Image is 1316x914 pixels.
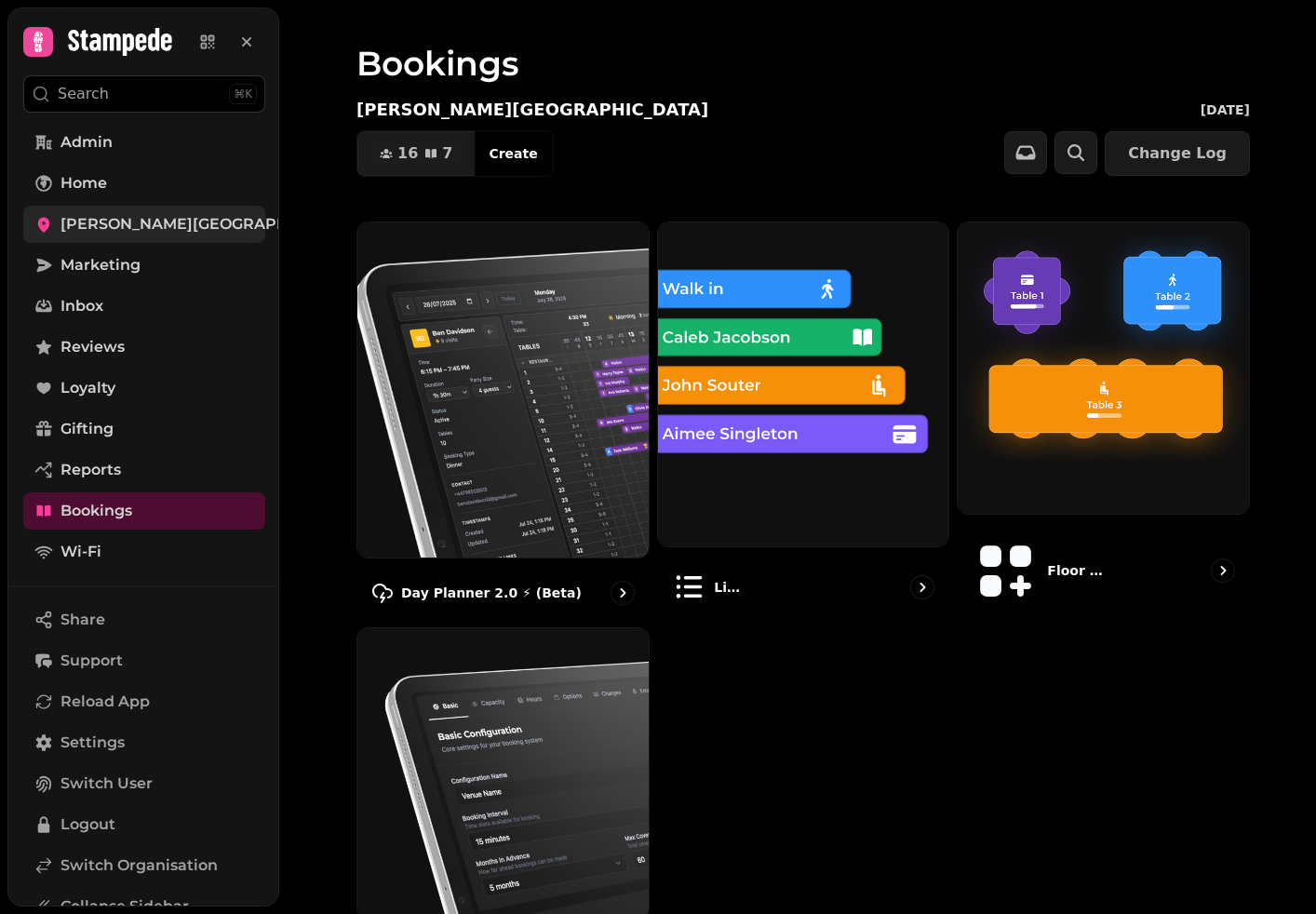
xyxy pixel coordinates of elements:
[1105,131,1250,176] button: Change Log
[658,222,949,546] img: List view
[657,222,950,620] a: List viewList view
[23,642,265,679] button: Support
[958,222,1249,514] img: Floor Plans (beta)
[1047,561,1111,580] p: Floor Plans (beta)
[23,724,265,761] a: Settings
[23,410,265,448] a: Gifting
[23,288,265,325] a: Inbox
[60,213,358,235] span: [PERSON_NAME][GEOGRAPHIC_DATA]
[60,459,121,481] span: Reports
[60,377,115,399] span: Loyalty
[60,854,218,877] span: Switch Organisation
[60,295,103,317] span: Inbox
[23,601,265,638] button: Share
[60,500,132,522] span: Bookings
[60,732,125,754] span: Settings
[23,370,265,407] a: Loyalty
[58,83,109,105] p: Search
[397,146,418,161] span: 16
[23,847,265,884] a: Switch Organisation
[60,813,115,836] span: Logout
[23,329,265,366] a: Reviews
[23,806,265,843] button: Logout
[60,541,101,563] span: Wi-Fi
[60,131,113,154] span: Admin
[1128,146,1227,161] span: Change Log
[60,172,107,195] span: Home
[1214,561,1232,580] svg: go to
[60,609,105,631] span: Share
[23,165,265,202] a: Home
[23,124,265,161] a: Admin
[957,222,1250,620] a: Floor Plans (beta)Floor Plans (beta)
[60,254,141,276] span: Marketing
[714,578,745,597] p: List view
[229,84,257,104] div: ⌘K
[23,683,265,720] button: Reload App
[913,578,932,597] svg: go to
[23,533,265,571] a: Wi-Fi
[442,146,452,161] span: 7
[60,336,125,358] span: Reviews
[1201,101,1250,119] p: [DATE]
[356,97,708,123] p: [PERSON_NAME][GEOGRAPHIC_DATA]
[60,418,114,440] span: Gifting
[60,773,153,795] span: Switch User
[489,147,537,160] span: Create
[23,206,265,243] a: [PERSON_NAME][GEOGRAPHIC_DATA]
[23,247,265,284] a: Marketing
[401,584,582,602] p: Day Planner 2.0 ⚡ (Beta)
[23,451,265,489] a: Reports
[356,222,650,620] a: Day Planner 2.0 ⚡ (Beta)Day Planner 2.0 ⚡ (Beta)
[357,222,649,558] img: Day Planner 2.0 ⚡ (Beta)
[357,131,475,176] button: 167
[613,584,632,602] svg: go to
[23,765,265,802] button: Switch User
[60,650,123,672] span: Support
[474,131,552,176] button: Create
[60,691,150,713] span: Reload App
[23,75,265,113] button: Search⌘K
[23,492,265,530] a: Bookings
